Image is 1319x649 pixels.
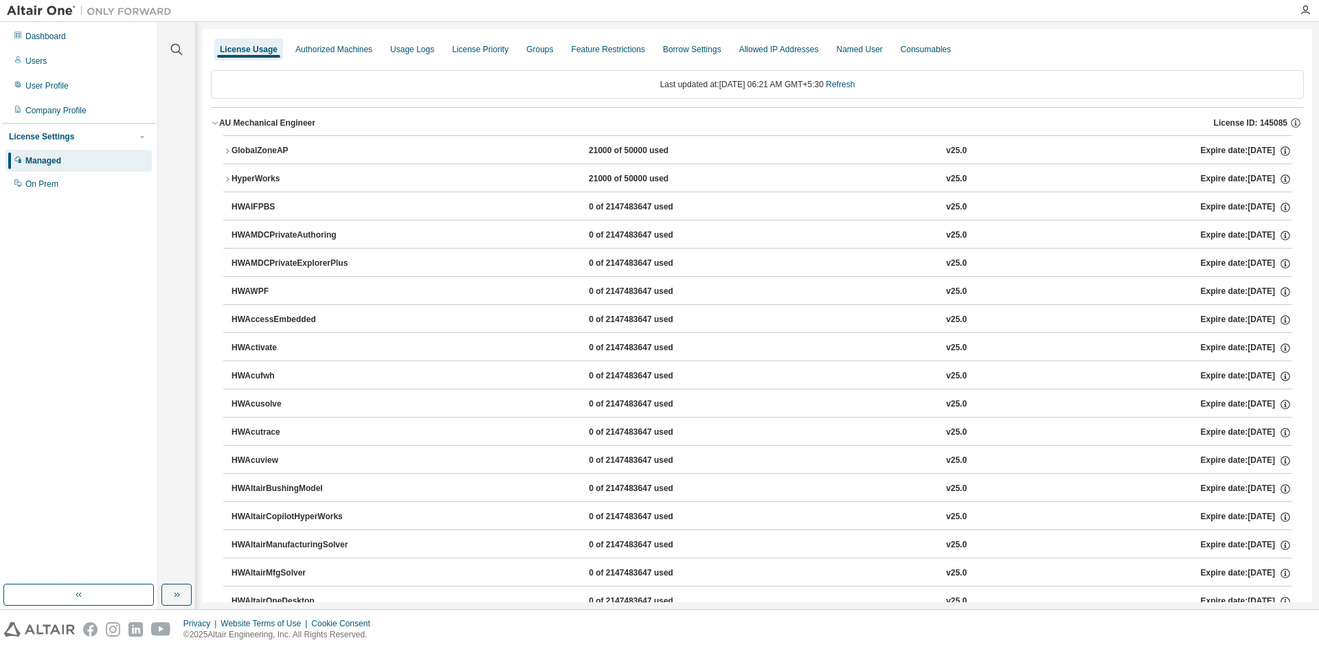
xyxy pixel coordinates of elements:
div: On Prem [25,179,58,190]
button: HWAcufwh0 of 2147483647 usedv25.0Expire date:[DATE] [232,361,1292,391]
div: HWAcusolve [232,398,355,411]
div: Expire date: [DATE] [1201,398,1292,411]
div: HWAcuview [232,455,355,467]
div: License Settings [9,131,74,142]
div: Expire date: [DATE] [1201,567,1292,580]
div: Company Profile [25,105,87,116]
div: 0 of 2147483647 used [589,286,712,298]
div: 0 of 2147483647 used [589,398,712,411]
div: 0 of 2147483647 used [589,595,712,608]
div: v25.0 [946,258,967,270]
div: v25.0 [946,595,967,608]
div: v25.0 [946,511,967,523]
button: HWAcutrace0 of 2147483647 usedv25.0Expire date:[DATE] [232,418,1292,448]
div: 0 of 2147483647 used [589,511,712,523]
div: Dashboard [25,31,66,42]
div: Feature Restrictions [572,44,645,55]
div: HWAltairOneDesktop [232,595,355,608]
div: Expire date: [DATE] [1201,229,1292,242]
div: Expire date: [DATE] [1201,145,1292,157]
button: HWAltairOneDesktop0 of 2147483647 usedv25.0Expire date:[DATE] [232,587,1292,617]
div: v25.0 [946,370,967,383]
img: Altair One [7,4,179,18]
button: HWAMDCPrivateAuthoring0 of 2147483647 usedv25.0Expire date:[DATE] [232,220,1292,251]
div: 0 of 2147483647 used [589,370,712,383]
p: © 2025 Altair Engineering, Inc. All Rights Reserved. [183,629,379,641]
div: License Priority [452,44,508,55]
button: HWAccessEmbedded0 of 2147483647 usedv25.0Expire date:[DATE] [232,305,1292,335]
div: v25.0 [946,229,967,242]
button: HWAcuview0 of 2147483647 usedv25.0Expire date:[DATE] [232,446,1292,476]
div: Groups [526,44,553,55]
div: 0 of 2147483647 used [589,567,712,580]
div: HWAMDCPrivateExplorerPlus [232,258,355,270]
div: Website Terms of Use [221,618,311,629]
div: v25.0 [946,426,967,439]
div: Expire date: [DATE] [1201,314,1292,326]
div: HWAltairCopilotHyperWorks [232,511,355,523]
div: 0 of 2147483647 used [589,258,712,270]
div: v25.0 [946,314,967,326]
div: 0 of 2147483647 used [589,229,712,242]
div: Consumables [901,44,951,55]
div: v25.0 [946,567,967,580]
div: 0 of 2147483647 used [589,455,712,467]
div: Users [25,56,47,67]
div: Privacy [183,618,221,629]
div: 0 of 2147483647 used [589,314,712,326]
div: 0 of 2147483647 used [589,201,712,214]
button: HWAWPF0 of 2147483647 usedv25.0Expire date:[DATE] [232,277,1292,307]
button: HWAIFPBS0 of 2147483647 usedv25.0Expire date:[DATE] [232,192,1292,223]
div: HWAccessEmbedded [232,314,355,326]
img: instagram.svg [106,622,120,637]
div: HWAcutrace [232,426,355,439]
div: Authorized Machines [295,44,372,55]
div: Cookie Consent [311,618,378,629]
a: Refresh [826,80,855,89]
button: HWAltairBushingModel0 of 2147483647 usedv25.0Expire date:[DATE] [232,474,1292,504]
div: HWAltairBushingModel [232,483,355,495]
div: Managed [25,155,61,166]
div: Expire date: [DATE] [1201,286,1292,298]
button: HyperWorks21000 of 50000 usedv25.0Expire date:[DATE] [223,164,1292,194]
div: HWAcufwh [232,370,355,383]
div: Expire date: [DATE] [1201,201,1292,214]
div: HyperWorks [232,173,355,185]
div: 0 of 2147483647 used [589,426,712,439]
div: HWActivate [232,342,355,354]
div: 0 of 2147483647 used [589,539,712,551]
div: v25.0 [946,342,967,354]
div: v25.0 [946,398,967,411]
img: youtube.svg [151,622,171,637]
button: HWAltairManufacturingSolver0 of 2147483647 usedv25.0Expire date:[DATE] [232,530,1292,560]
div: Borrow Settings [663,44,721,55]
div: v25.0 [946,539,967,551]
div: Expire date: [DATE] [1201,595,1292,608]
button: AU Mechanical EngineerLicense ID: 145085 [211,108,1304,138]
button: GlobalZoneAP21000 of 50000 usedv25.0Expire date:[DATE] [223,136,1292,166]
div: HWAMDCPrivateAuthoring [232,229,355,242]
div: Expire date: [DATE] [1201,426,1292,439]
div: v25.0 [946,455,967,467]
div: License Usage [220,44,278,55]
div: HWAWPF [232,286,355,298]
img: linkedin.svg [128,622,143,637]
div: Expire date: [DATE] [1201,539,1292,551]
div: v25.0 [946,145,967,157]
div: Expire date: [DATE] [1201,511,1292,523]
div: v25.0 [946,286,967,298]
button: HWAMDCPrivateExplorerPlus0 of 2147483647 usedv25.0Expire date:[DATE] [232,249,1292,279]
div: v25.0 [946,201,967,214]
div: v25.0 [946,483,967,495]
div: 21000 of 50000 used [589,173,712,185]
div: 0 of 2147483647 used [589,342,712,354]
div: User Profile [25,80,69,91]
button: HWAcusolve0 of 2147483647 usedv25.0Expire date:[DATE] [232,389,1292,420]
div: 0 of 2147483647 used [589,483,712,495]
div: HWAltairManufacturingSolver [232,539,355,551]
div: Expire date: [DATE] [1201,173,1292,185]
div: Allowed IP Addresses [739,44,819,55]
div: GlobalZoneAP [232,145,355,157]
img: facebook.svg [83,622,98,637]
div: Expire date: [DATE] [1201,258,1292,270]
